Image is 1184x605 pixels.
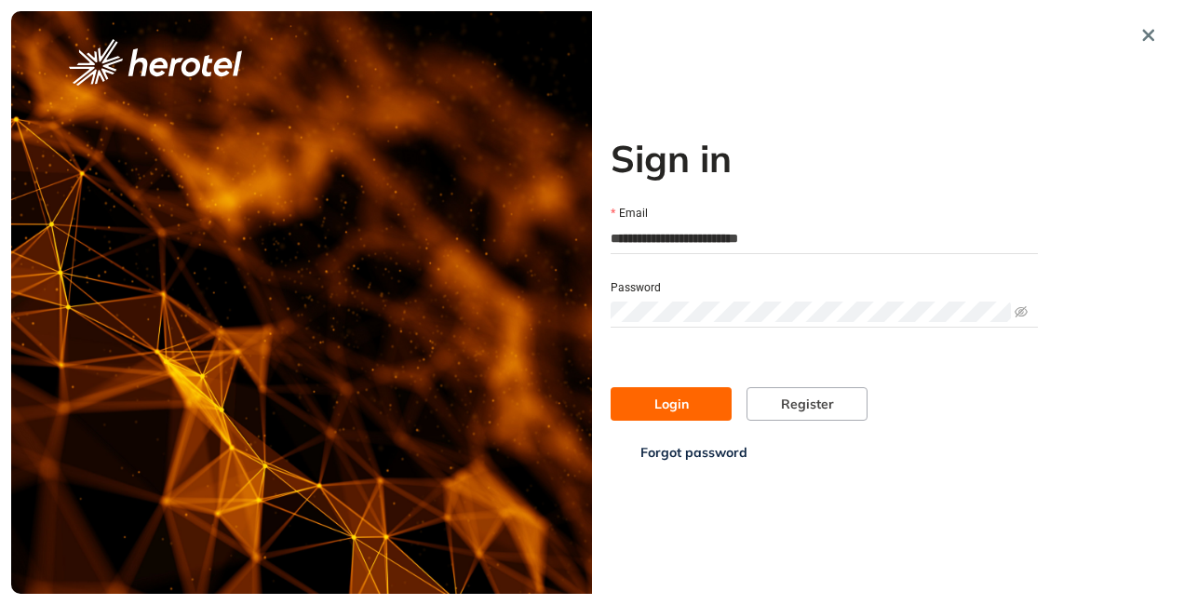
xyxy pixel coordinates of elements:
label: Password [611,279,661,297]
span: eye-invisible [1015,305,1028,318]
span: Login [654,394,689,414]
h2: Sign in [611,136,1038,181]
img: cover image [11,11,592,594]
span: Register [781,394,834,414]
input: Password [611,302,1011,322]
input: Email [611,224,1038,252]
img: logo [69,39,242,86]
button: Forgot password [611,436,777,469]
label: Email [611,205,648,222]
button: logo [39,39,272,86]
button: Register [747,387,868,421]
button: Login [611,387,732,421]
span: Forgot password [640,442,747,463]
